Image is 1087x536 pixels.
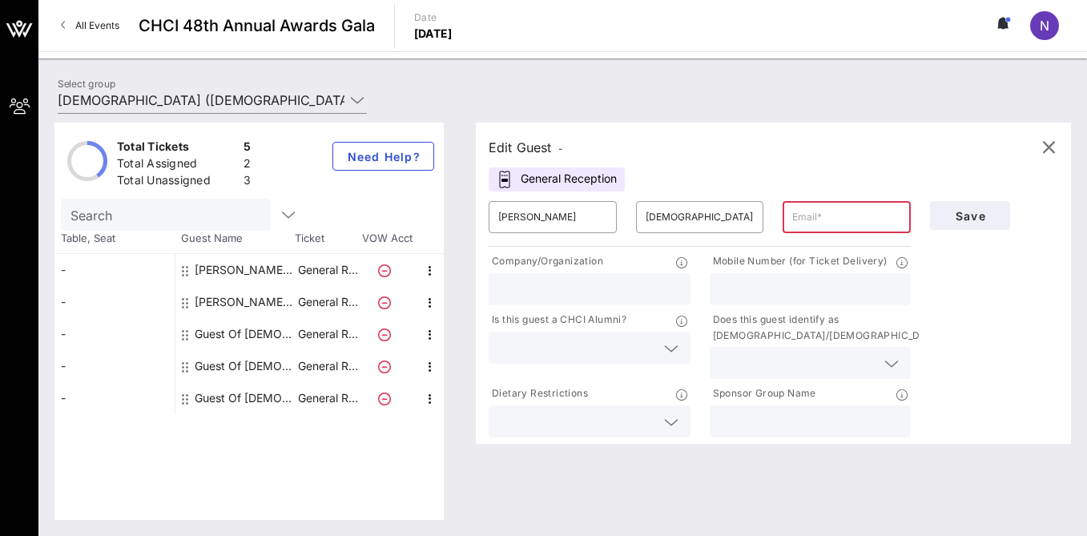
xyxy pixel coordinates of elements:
[244,155,251,175] div: 2
[646,204,755,230] input: Last Name*
[489,385,588,402] p: Dietary Restrictions
[489,136,563,159] div: Edit Guest
[54,231,175,247] span: Table, Seat
[54,254,175,286] div: -
[710,385,816,402] p: Sponsor Group Name
[414,26,453,42] p: [DATE]
[710,253,888,270] p: Mobile Number (for Ticket Delivery)
[195,382,296,414] div: Guest Of Communications Workers of America
[117,172,237,192] div: Total Unassigned
[54,382,175,414] div: -
[489,167,625,191] div: General Reception
[175,231,295,247] span: Guest Name
[195,318,296,350] div: Guest Of Communications Workers of America
[498,204,607,230] input: First Name*
[244,172,251,192] div: 3
[195,254,296,286] div: elena lopez Communications Workers of America
[296,286,360,318] p: General R…
[414,10,453,26] p: Date
[51,13,129,38] a: All Events
[489,312,626,328] p: Is this guest a CHCI Alumni?
[346,150,421,163] span: Need Help?
[295,231,359,247] span: Ticket
[359,231,415,247] span: VOW Acct
[943,209,997,223] span: Save
[332,142,434,171] button: Need Help?
[558,143,563,155] span: -
[54,286,175,318] div: -
[489,253,603,270] p: Company/Organization
[296,318,360,350] p: General R…
[58,78,115,90] label: Select group
[1040,18,1049,34] span: N
[195,350,296,382] div: Guest Of Communications Workers of America
[117,139,237,159] div: Total Tickets
[195,286,296,318] div: Ty Marino Communications Workers of America
[117,155,237,175] div: Total Assigned
[54,350,175,382] div: -
[792,204,901,230] input: Email*
[139,14,375,38] span: CHCI 48th Annual Awards Gala
[1030,11,1059,40] div: N
[710,312,948,344] p: Does this guest identify as [DEMOGRAPHIC_DATA]/[DEMOGRAPHIC_DATA]?
[296,350,360,382] p: General R…
[244,139,251,159] div: 5
[296,254,360,286] p: General R…
[930,201,1010,230] button: Save
[75,19,119,31] span: All Events
[296,382,360,414] p: General R…
[54,318,175,350] div: -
